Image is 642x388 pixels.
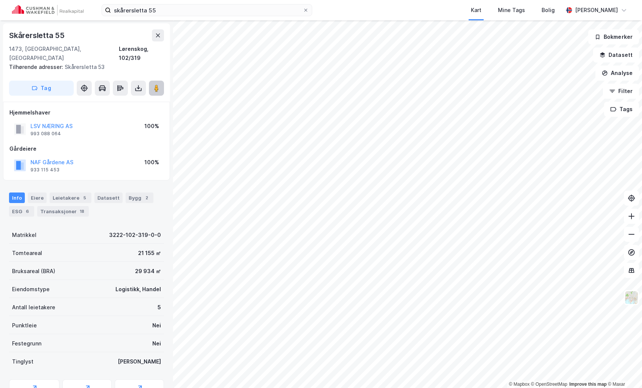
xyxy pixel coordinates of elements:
div: Matrikkel [12,231,36,240]
div: Eiere [28,192,47,203]
div: Skårersletta 55 [9,29,66,41]
div: 1473, [GEOGRAPHIC_DATA], [GEOGRAPHIC_DATA] [9,44,119,63]
div: Kart [471,6,481,15]
div: Hjemmelshaver [9,108,164,117]
div: Mine Tags [498,6,525,15]
div: 6 [24,208,31,215]
div: Kontrollprogram for chat [604,352,642,388]
button: Analyse [595,66,639,81]
div: Nei [152,321,161,330]
div: Logistikk, Handel [115,285,161,294]
div: Lørenskog, 102/319 [119,44,164,63]
button: Filter [603,84,639,99]
div: Datasett [94,192,123,203]
iframe: Chat Widget [604,352,642,388]
div: Tinglyst [12,357,33,366]
div: Bygg [126,192,153,203]
div: 100% [144,158,159,167]
div: [PERSON_NAME] [575,6,618,15]
div: 29 934 ㎡ [135,267,161,276]
div: 5 [81,194,88,202]
button: Bokmerker [588,29,639,44]
div: 2 [143,194,150,202]
div: 993 088 064 [30,131,61,137]
div: 933 115 453 [30,167,59,173]
div: Antall leietakere [12,303,55,312]
div: Leietakere [50,192,91,203]
div: Skårersletta 53 [9,63,158,72]
div: 18 [78,208,86,215]
button: Tags [604,102,639,117]
img: Z [624,290,639,305]
div: ESG [9,206,34,217]
button: Datasett [593,47,639,63]
img: cushman-wakefield-realkapital-logo.202ea83816669bd177139c58696a8fa1.svg [12,5,83,15]
input: Søk på adresse, matrikkel, gårdeiere, leietakere eller personer [111,5,303,16]
div: Gårdeiere [9,144,164,153]
span: Tilhørende adresser: [9,64,65,70]
div: Eiendomstype [12,285,50,294]
div: 3222-102-319-0-0 [109,231,161,240]
div: 5 [158,303,161,312]
div: Bolig [542,6,555,15]
div: Info [9,192,25,203]
a: Mapbox [509,382,530,387]
div: [PERSON_NAME] [118,357,161,366]
div: Punktleie [12,321,37,330]
div: Transaksjoner [37,206,89,217]
div: 21 155 ㎡ [138,249,161,258]
div: Tomteareal [12,249,42,258]
a: OpenStreetMap [531,382,568,387]
a: Improve this map [569,382,607,387]
div: Festegrunn [12,339,41,348]
div: 100% [144,122,159,131]
button: Tag [9,81,74,96]
div: Nei [152,339,161,348]
div: Bruksareal (BRA) [12,267,55,276]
